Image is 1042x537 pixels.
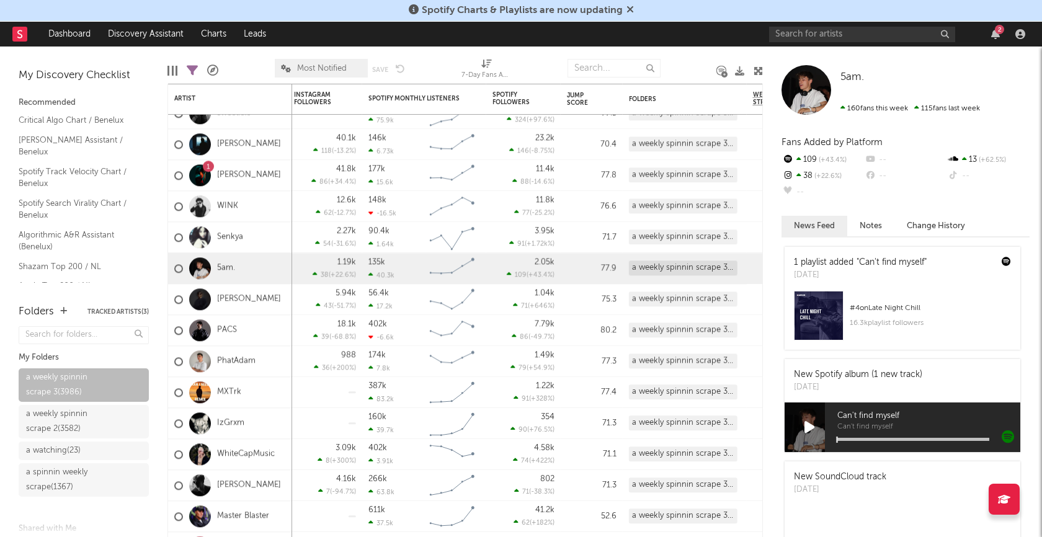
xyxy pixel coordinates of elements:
div: Instagram Followers [294,91,337,106]
div: 1.64k [368,240,394,248]
div: -16.5k [368,209,396,217]
div: 802 [540,475,554,483]
div: a weekly spinnin scrape 3 (3986) [629,322,737,337]
div: 109 [781,152,864,168]
div: -- [781,184,864,200]
span: 62 [522,520,530,527]
a: Algorithmic A&R Assistant (Benelux) [19,228,136,254]
div: 7.8k [368,364,390,372]
div: 18.1k [337,320,356,328]
div: 71.3 [567,416,617,431]
span: +76.5 % [529,427,553,434]
a: Spotify Search Virality Chart / Benelux [19,197,136,222]
span: 7 [326,489,330,496]
div: ( ) [514,395,554,403]
div: 11.8k [536,196,554,204]
button: News Feed [781,216,847,236]
span: Fans Added by Platform [781,138,883,147]
div: ( ) [313,147,356,155]
div: ( ) [512,333,554,341]
div: 354 [541,413,554,421]
div: a weekly spinnin scrape 3 (3986) [629,353,737,368]
div: 40.1k [336,134,356,142]
span: -51.7 % [334,303,354,310]
div: 266k [368,475,387,483]
div: ( ) [318,488,356,496]
svg: Chart title [424,222,480,253]
a: Master Blaster [217,511,269,521]
div: 83.2k [368,395,394,403]
span: -14.6 % [531,179,553,186]
span: 54 [323,241,331,248]
a: MXTrk [217,387,241,397]
div: Shared with Me [19,521,149,536]
div: ( ) [313,271,356,279]
span: 160 fans this week [840,105,908,112]
div: 4.58k [534,444,554,452]
span: +22.6 % [813,173,842,180]
div: 40.3k [368,271,394,279]
svg: Chart title [424,129,480,160]
span: +43.4 % [528,272,553,279]
a: a watching(23) [19,442,149,460]
div: Filters(35 of 3,986) [187,53,198,89]
svg: Chart title [424,346,480,377]
div: a weekly spinnin scrape 3 (3986) [629,260,737,275]
div: 77.3 [567,354,617,369]
a: #4onLate Night Chill16.3kplaylist followers [785,291,1020,350]
span: 115 fans last week [840,105,980,112]
span: 43 [324,303,332,310]
div: a weekly spinnin scrape 3 (3986) [629,136,737,151]
span: +328 % [531,396,553,403]
svg: Chart title [424,191,480,222]
a: a weekly spinnin scrape 3(3986) [19,368,149,402]
span: 86 [520,334,528,341]
div: 177k [368,165,385,173]
svg: Chart title [424,253,480,284]
button: Notes [847,216,894,236]
div: 16.3k playlist followers [850,316,1011,331]
a: Discovery Assistant [99,22,192,47]
div: 5.94k [336,289,356,297]
div: ( ) [311,178,356,186]
span: 5am. [840,72,864,82]
button: Change History [894,216,977,236]
div: 71.7 [567,230,617,245]
div: 77.3 [567,106,617,121]
div: Jump Score [567,92,598,107]
div: ( ) [513,457,554,465]
span: -68.8 % [331,334,354,341]
div: -- [864,168,946,184]
input: Search for folders... [19,326,149,344]
div: 135k [368,258,385,266]
svg: Chart title [424,377,480,408]
span: +97.6 % [528,117,553,124]
div: 1.19k [337,258,356,266]
span: -94.7 % [332,489,354,496]
div: 402k [368,320,387,328]
span: +300 % [332,458,354,465]
div: -6.6k [368,333,394,341]
div: -- [864,152,946,168]
a: Senkya [217,232,243,242]
div: 387k [368,382,386,390]
span: +62.5 % [977,157,1006,164]
div: -- [947,168,1030,184]
a: Critical Algo Chart / Benelux [19,113,136,127]
div: ( ) [507,271,554,279]
div: Spotify Followers [492,91,536,106]
a: sweetiele [217,108,251,118]
div: ( ) [316,302,356,310]
a: PhatAdam [217,356,256,366]
div: 75.9k [368,116,394,124]
div: 15.6k [368,178,393,186]
div: Folders [629,95,722,103]
a: "Can't find myself" [857,258,927,267]
span: -49.7 % [530,334,553,341]
div: A&R Pipeline [207,53,218,89]
span: Can't find myself [837,409,1020,424]
div: a weekly spinnin scrape 2 ( 3582 ) [26,407,114,437]
div: ( ) [512,178,554,186]
svg: Chart title [424,160,480,191]
button: Undo the changes to the current view. [396,63,405,74]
